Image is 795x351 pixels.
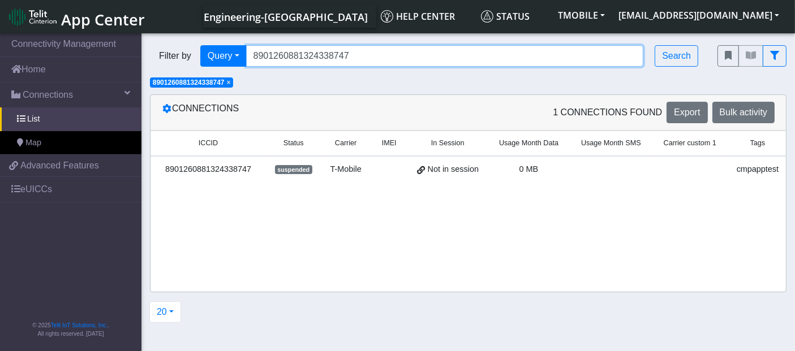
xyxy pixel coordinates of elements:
span: Export [674,107,700,117]
button: 20 [149,301,181,323]
div: fitlers menu [717,45,787,67]
img: status.svg [481,10,493,23]
button: Query [200,45,247,67]
span: IMEI [382,138,397,149]
div: cmpapptest [734,163,781,176]
button: Export [667,102,707,123]
a: Help center [376,5,476,28]
span: Advanced Features [20,159,99,172]
button: Search [655,45,698,67]
span: Engineering-[GEOGRAPHIC_DATA] [204,10,368,24]
span: Filter by [150,49,200,63]
span: Usage Month Data [499,138,558,149]
button: Close [227,79,231,86]
span: ICCID [199,138,218,149]
span: In Session [431,138,465,149]
span: Tags [750,138,766,149]
span: Connections [23,88,73,102]
span: Help center [381,10,455,23]
span: 8901260881324338747 [153,79,225,86]
span: App Center [61,9,145,30]
span: Usage Month SMS [581,138,641,149]
span: Status [481,10,530,23]
a: Your current platform instance [203,5,367,28]
div: Connections [153,102,469,123]
span: Not in session [428,163,479,176]
span: Carrier [335,138,356,149]
span: List [27,113,40,125]
img: logo-telit-cinterion-gw-new.png [9,8,57,26]
span: 0 MB [519,164,539,174]
div: T-Mobile [328,163,364,176]
button: Bulk activity [712,102,775,123]
input: Search... [246,45,644,67]
span: × [227,79,231,86]
span: Bulk activity [720,107,767,117]
span: 1 Connections found [553,106,662,119]
a: Status [476,5,551,28]
a: Telit IoT Solutions, Inc. [51,322,108,328]
a: App Center [9,5,143,29]
button: [EMAIL_ADDRESS][DOMAIN_NAME] [612,5,786,25]
span: Map [25,137,41,149]
span: Carrier custom 1 [664,138,716,149]
span: Status [283,138,304,149]
img: knowledge.svg [381,10,393,23]
span: suspended [275,165,312,174]
div: 8901260881324338747 [157,163,259,176]
button: TMOBILE [551,5,612,25]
